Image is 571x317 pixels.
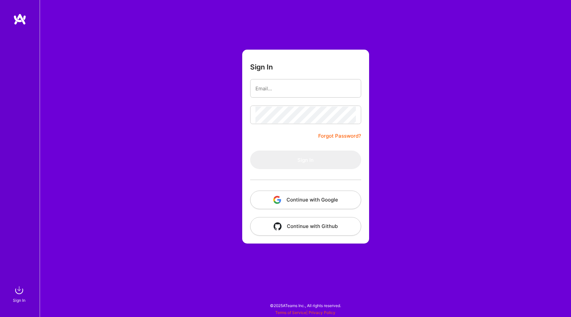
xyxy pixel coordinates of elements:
[250,151,361,169] button: Sign In
[275,310,306,315] a: Terms of Service
[255,80,356,97] input: Email...
[309,310,335,315] a: Privacy Policy
[250,217,361,236] button: Continue with Github
[250,63,273,71] h3: Sign In
[275,310,335,315] span: |
[13,13,26,25] img: logo
[14,284,26,304] a: sign inSign In
[274,222,282,230] img: icon
[40,297,571,314] div: © 2025 ATeams Inc., All rights reserved.
[318,132,361,140] a: Forgot Password?
[13,284,26,297] img: sign in
[13,297,25,304] div: Sign In
[250,191,361,209] button: Continue with Google
[273,196,281,204] img: icon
